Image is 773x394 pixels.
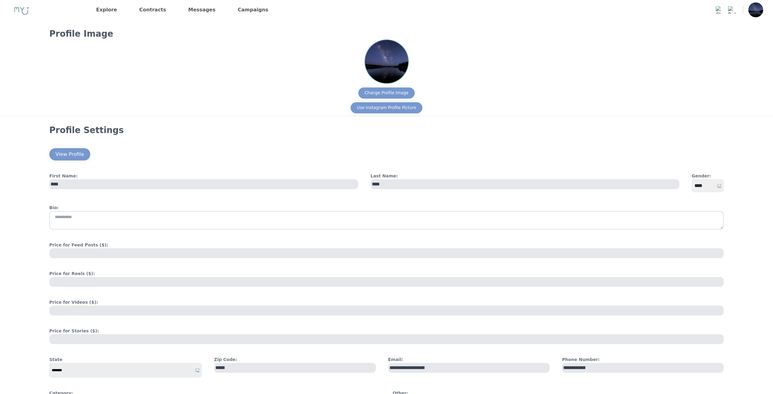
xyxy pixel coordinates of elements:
h4: Bio: [49,205,724,211]
img: Chat [716,6,723,14]
h4: Price for Feed Posts ($): [49,242,724,248]
div: Use Instagram Profile Picture [357,105,416,111]
a: Explore [94,5,120,15]
h4: Price for Reels ($): [49,270,724,277]
div: Change Profile Image [364,90,409,96]
h4: Zip Code: [214,356,376,363]
a: Campaigns [235,5,271,15]
h3: Profile Settings [49,125,724,136]
h4: Price for Stories ($): [49,328,724,334]
h4: State [49,356,202,363]
h4: First Name: [49,173,358,179]
a: Messages [186,5,218,15]
img: Profile [365,40,408,83]
img: Bell [728,6,735,14]
h4: Phone Number: [562,356,724,363]
h4: Email: [388,356,550,363]
div: View Profile [55,151,84,158]
h4: Price for Videos ($): [49,299,724,306]
h3: Profile Image [49,28,724,39]
button: Use Instagram Profile Picture [351,102,422,113]
h4: Last Name: [371,173,680,179]
a: Contracts [137,5,169,15]
img: Profile [748,2,763,17]
button: View Profile [49,148,90,160]
h4: Gender: [692,173,724,179]
button: Change Profile Image [358,87,415,99]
